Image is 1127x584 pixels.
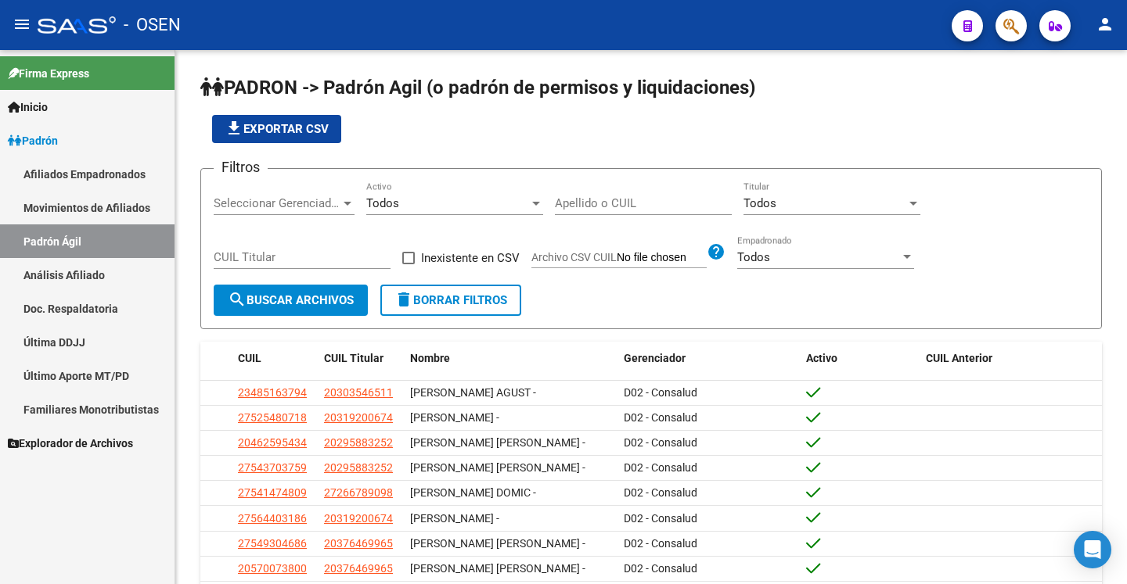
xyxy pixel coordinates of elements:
[200,77,755,99] span: PADRON -> Padrón Agil (o padrón de permisos y liquidaciones)
[318,342,404,375] datatable-header-cell: CUIL Titular
[8,65,89,82] span: Firma Express
[238,486,307,499] span: 27541474809
[618,342,800,375] datatable-header-cell: Gerenciador
[624,486,697,499] span: D02 - Consalud
[225,122,329,136] span: Exportar CSV
[324,386,393,399] span: 20303546511
[624,537,697,550] span: D02 - Consalud
[404,342,618,375] datatable-header-cell: Nombre
[238,461,307,474] span: 27543703759
[707,242,726,261] mat-icon: help
[394,293,507,307] span: Borrar Filtros
[212,115,341,143] button: Exportar CSV
[324,411,393,424] span: 20319200674
[324,352,383,364] span: CUIL Titular
[228,290,247,309] mat-icon: search
[617,251,707,265] input: Archivo CSV CUIL
[324,436,393,449] span: 20295883252
[324,537,393,550] span: 20376469965
[410,562,585,575] span: [PERSON_NAME] [PERSON_NAME] -
[228,293,354,307] span: Buscar Archivos
[394,290,413,309] mat-icon: delete
[8,99,48,116] span: Inicio
[806,352,837,364] span: Activo
[232,342,318,375] datatable-header-cell: CUIL
[324,562,393,575] span: 20376469965
[8,435,133,452] span: Explorador de Archivos
[410,486,536,499] span: [PERSON_NAME] DOMIC -
[926,352,992,364] span: CUIL Anterior
[410,436,585,449] span: [PERSON_NAME] [PERSON_NAME] -
[238,386,307,399] span: 23485163794
[324,512,393,525] span: 20319200674
[624,562,697,575] span: D02 - Consalud
[214,156,268,178] h3: Filtros
[624,461,697,474] span: D02 - Consalud
[225,119,243,138] mat-icon: file_download
[737,250,770,264] span: Todos
[324,486,393,499] span: 27266789098
[1074,531,1111,568] div: Open Intercom Messenger
[624,411,697,424] span: D02 - Consalud
[410,537,585,550] span: [PERSON_NAME] [PERSON_NAME] -
[324,461,393,474] span: 20295883252
[238,512,307,525] span: 27564403186
[238,562,307,575] span: 20570073800
[624,512,697,525] span: D02 - Consalud
[1096,15,1114,34] mat-icon: person
[410,411,499,424] span: [PERSON_NAME] -
[238,352,261,364] span: CUIL
[920,342,1102,375] datatable-header-cell: CUIL Anterior
[13,15,31,34] mat-icon: menu
[124,8,181,42] span: - OSEN
[238,436,307,449] span: 20462595434
[410,386,536,399] span: [PERSON_NAME] AGUST -
[410,512,499,525] span: [PERSON_NAME] -
[214,196,340,210] span: Seleccionar Gerenciador
[624,436,697,449] span: D02 - Consalud
[800,342,920,375] datatable-header-cell: Activo
[366,196,399,210] span: Todos
[410,352,450,364] span: Nombre
[238,537,307,550] span: 27549304686
[238,411,307,424] span: 27525480718
[214,285,368,316] button: Buscar Archivos
[744,196,776,210] span: Todos
[531,251,617,263] span: Archivo CSV CUIL
[624,352,686,364] span: Gerenciador
[380,285,521,316] button: Borrar Filtros
[624,386,697,399] span: D02 - Consalud
[421,249,520,267] span: Inexistente en CSV
[410,461,585,474] span: [PERSON_NAME] [PERSON_NAME] -
[8,132,58,149] span: Padrón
